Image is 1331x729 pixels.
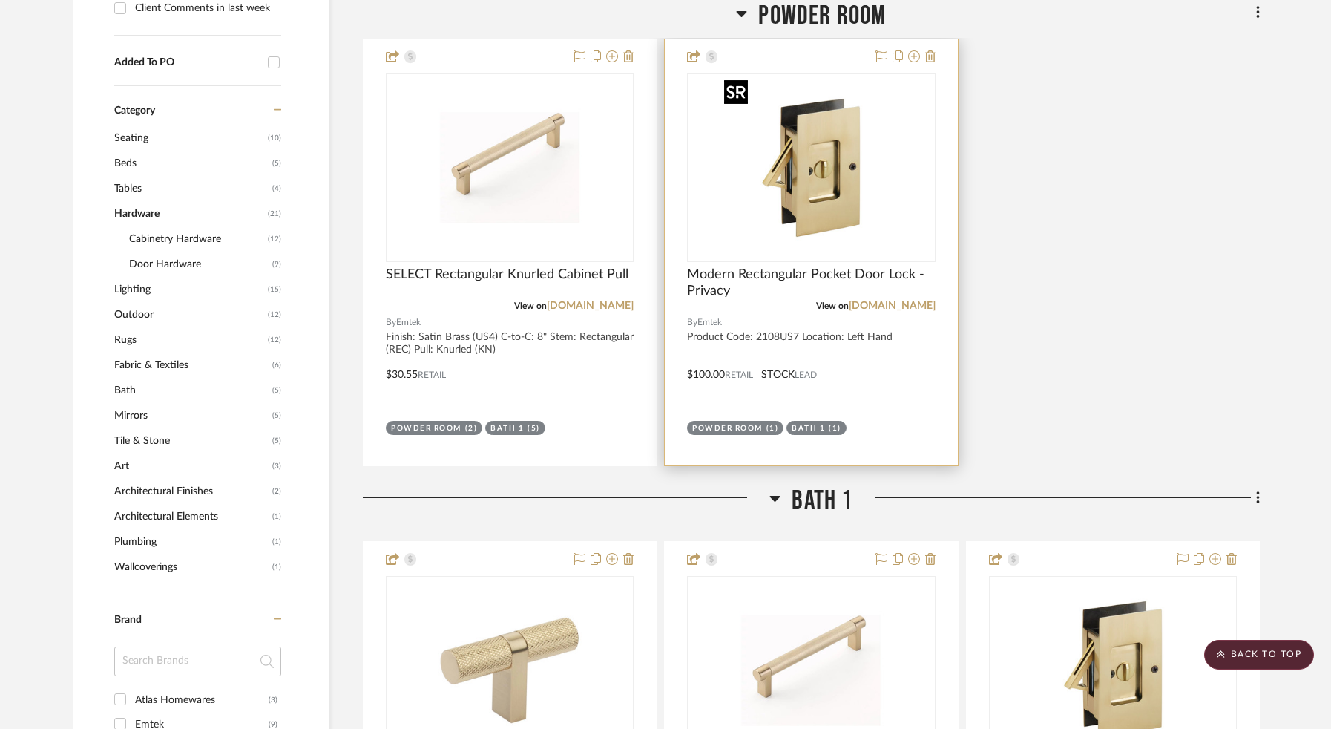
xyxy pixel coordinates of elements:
div: Bath 1 [792,423,825,434]
div: (5) [528,423,540,434]
span: (9) [272,252,281,276]
span: (4) [272,177,281,200]
span: Seating [114,125,264,151]
span: Plumbing [114,529,269,555]
span: Bath 1 [792,485,852,517]
span: View on [816,301,849,310]
span: (10) [268,126,281,150]
div: Powder Room [391,423,461,434]
span: (2) [272,480,281,503]
span: SELECT Rectangular Knurled Cabinet Pull [386,267,628,283]
span: (5) [272,429,281,453]
div: (1) [829,423,841,434]
span: Cabinetry Hardware [129,226,264,252]
span: (12) [268,227,281,251]
span: Outdoor [114,302,264,327]
span: (12) [268,328,281,352]
span: Hardware [114,201,264,226]
span: (3) [272,454,281,478]
span: (5) [272,379,281,402]
span: Wallcoverings [114,555,269,580]
span: Mirrors [114,403,269,428]
span: Bath [114,378,269,403]
span: Fabric & Textiles [114,353,269,378]
span: Art [114,454,269,479]
scroll-to-top-button: BACK TO TOP [1204,640,1314,670]
div: 0 [387,74,633,261]
span: Lighting [114,277,264,302]
div: Atlas Homewares [135,688,269,712]
span: (5) [272,151,281,175]
a: [DOMAIN_NAME] [547,301,634,311]
span: Door Hardware [129,252,269,277]
span: By [386,316,396,330]
span: View on [514,301,547,310]
div: (3) [269,688,277,712]
span: Tables [114,176,269,201]
img: Modern Rectangular Pocket Door Lock - Privacy [718,75,904,261]
span: Emtek [697,316,722,330]
span: Modern Rectangular Pocket Door Lock - Privacy [687,267,935,299]
div: (2) [465,423,478,434]
input: Search Brands [114,647,281,676]
span: Architectural Finishes [114,479,269,504]
span: Rugs [114,327,264,353]
div: (1) [766,423,779,434]
span: (21) [268,202,281,226]
span: (1) [272,530,281,554]
div: Powder Room [692,423,763,434]
div: Bath 1 [490,423,524,434]
span: By [687,316,697,330]
span: Emtek [396,316,421,330]
div: Added To PO [114,56,260,69]
a: [DOMAIN_NAME] [849,301,936,311]
span: (15) [268,278,281,301]
span: (1) [272,505,281,529]
span: Tile & Stone [114,428,269,454]
span: (12) [268,303,281,327]
img: SELECT Rectangular Knurled Cabinet Pull [417,75,602,261]
span: Architectural Elements [114,504,269,529]
span: Brand [114,615,142,625]
span: Beds [114,151,269,176]
span: (6) [272,353,281,377]
span: Category [114,105,155,117]
span: (5) [272,404,281,428]
span: (1) [272,555,281,579]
